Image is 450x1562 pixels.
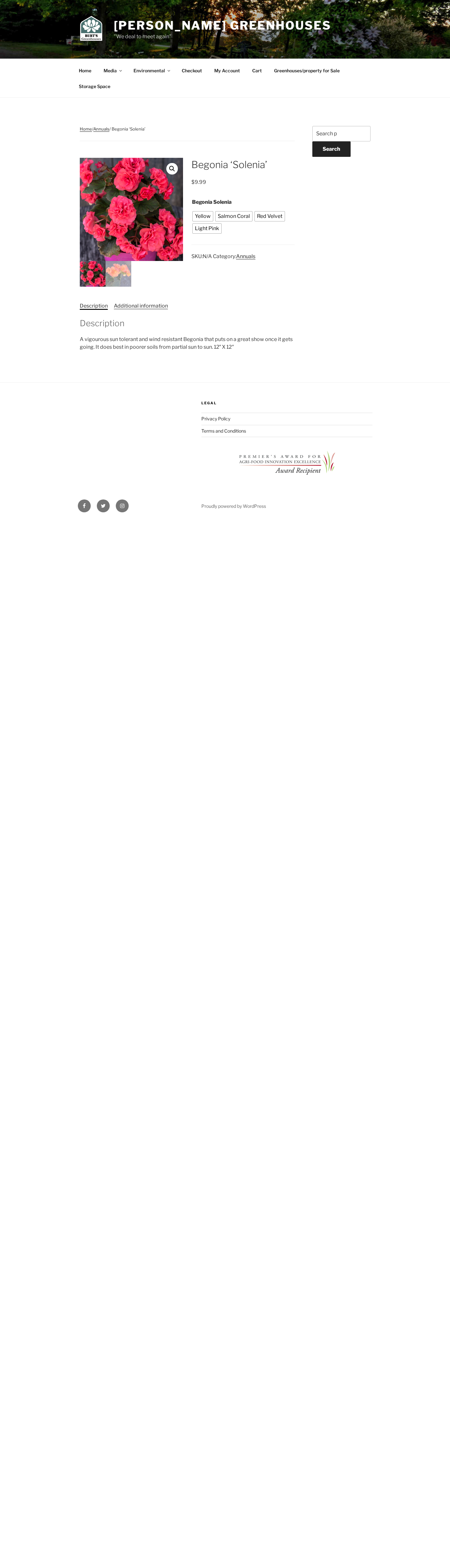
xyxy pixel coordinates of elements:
[191,210,295,235] ul: Begonia Solenia
[247,63,268,78] a: Cart
[269,63,345,78] a: Greenhouses/property for Sale
[106,261,131,287] img: Begonia 'Solenia' - Image 2
[80,261,106,287] img: Begonia 'Solenia'
[80,158,183,261] img: Begonia 'Solenia'
[201,401,372,406] h2: Legal
[191,179,195,185] span: $
[216,212,252,220] span: Salmon Coral
[312,126,371,179] aside: Blog Sidebar
[80,336,295,351] p: A vigourous sun tolerant and wind resistant Begonia that puts on a great show once it gets going....
[201,413,372,437] nav: Legal
[236,253,255,259] a: Annuals
[114,18,331,32] a: [PERSON_NAME] Greenhouses
[114,33,331,40] p: "We deal to meet again"
[216,211,252,221] li: Salmon Coral
[312,126,371,141] input: Search products…
[312,141,351,157] button: Search
[191,158,295,171] h1: Begonia ‘Solenia’
[78,499,184,515] nav: Footer Social Links Menu
[213,253,255,259] span: Category:
[93,126,109,131] a: Annuals
[201,503,266,509] a: Proudly powered by WordPress
[98,63,127,78] a: Media
[73,63,97,78] a: Home
[193,225,221,232] span: Light Pink
[191,253,212,259] span: SKU:
[80,15,103,41] img: Burt's Greenhouses
[193,224,221,233] li: Light Pink
[128,63,175,78] a: Environmental
[80,126,295,141] nav: Breadcrumb
[78,392,372,499] aside: Footer
[80,126,92,131] a: Home
[255,211,285,221] li: Red Velvet
[80,303,108,309] a: Description
[193,211,213,221] li: Yellow
[203,253,212,259] span: N/A
[80,318,295,329] h2: Description
[192,198,232,206] label: Begonia Solenia
[114,303,168,309] a: Additional information
[201,428,246,434] a: Terms and Conditions
[193,212,212,220] span: Yellow
[176,63,208,78] a: Checkout
[209,63,246,78] a: My Account
[73,63,377,94] nav: Top Menu
[73,78,116,94] a: Storage Space
[201,416,230,421] a: Privacy Policy
[191,179,206,185] bdi: 9.99
[255,212,284,220] span: Red Velvet
[166,163,178,175] a: View full-screen image gallery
